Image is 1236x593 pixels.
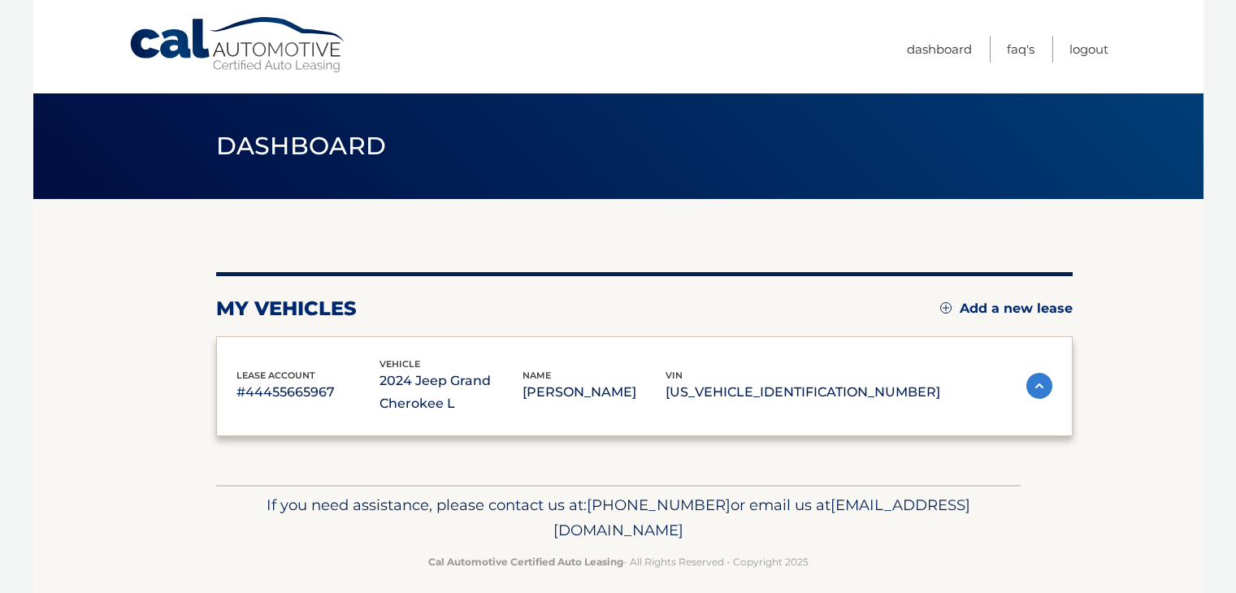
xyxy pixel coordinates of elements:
[216,296,357,321] h2: my vehicles
[428,556,623,568] strong: Cal Automotive Certified Auto Leasing
[227,553,1010,570] p: - All Rights Reserved - Copyright 2025
[940,301,1073,317] a: Add a new lease
[216,131,387,161] span: Dashboard
[523,381,666,404] p: [PERSON_NAME]
[128,16,348,74] a: Cal Automotive
[666,381,940,404] p: [US_VEHICLE_IDENTIFICATION_NUMBER]
[940,302,952,314] img: add.svg
[227,492,1010,544] p: If you need assistance, please contact us at: or email us at
[379,370,523,415] p: 2024 Jeep Grand Cherokee L
[236,370,315,381] span: lease account
[1026,373,1052,399] img: accordion-active.svg
[1069,36,1108,63] a: Logout
[236,381,379,404] p: #44455665967
[666,370,683,381] span: vin
[907,36,972,63] a: Dashboard
[523,370,551,381] span: name
[1007,36,1034,63] a: FAQ's
[379,358,420,370] span: vehicle
[587,496,731,514] span: [PHONE_NUMBER]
